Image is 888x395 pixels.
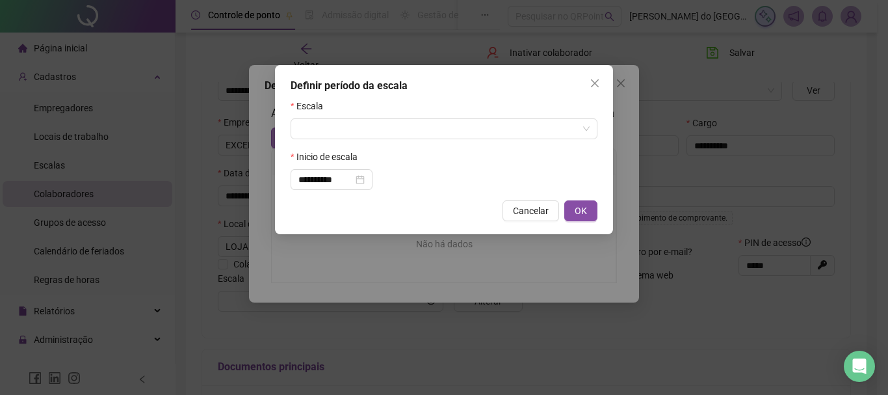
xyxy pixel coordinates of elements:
[503,200,559,221] button: Cancelar
[513,204,549,218] span: Cancelar
[590,78,600,89] span: close
[575,204,587,218] span: OK
[291,150,366,164] label: Inicio de escala
[291,78,597,94] div: Definir período da escala
[291,99,332,113] label: Escala
[584,73,605,94] button: Close
[844,351,875,382] div: Open Intercom Messenger
[564,200,597,221] button: OK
